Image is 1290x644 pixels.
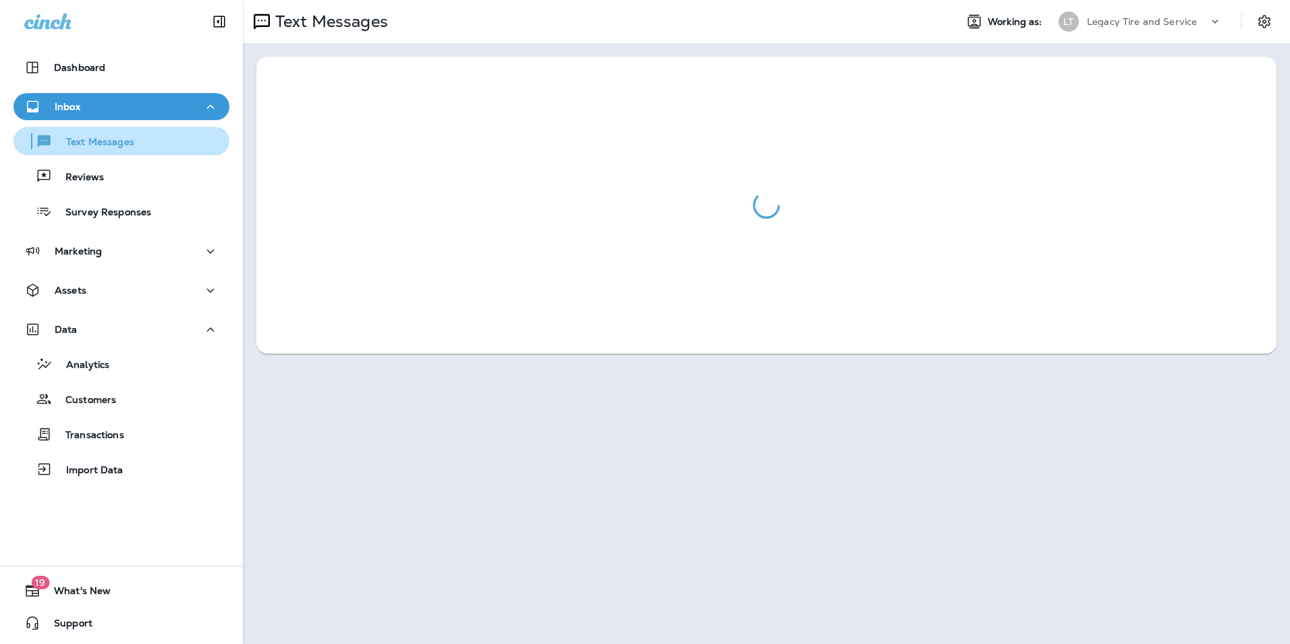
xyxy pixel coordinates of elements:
button: Collapse Sidebar [200,8,238,35]
p: Assets [55,285,86,296]
p: Reviews [52,171,104,184]
span: Support [40,618,92,634]
button: Analytics [13,350,229,378]
span: 19 [31,576,49,589]
p: Analytics [53,359,109,372]
button: Settings [1252,9,1277,34]
span: Working as: [988,16,1045,28]
button: Marketing [13,238,229,265]
p: Inbox [55,101,80,112]
p: Legacy Tire and Service [1087,16,1197,27]
div: LT [1059,11,1079,32]
p: Survey Responses [52,207,151,219]
button: Survey Responses [13,197,229,225]
p: Text Messages [270,11,388,32]
span: What's New [40,585,111,601]
button: Assets [13,277,229,304]
button: Text Messages [13,127,229,155]
button: Customers [13,385,229,413]
p: Marketing [55,246,102,257]
button: Data [13,316,229,343]
p: Data [55,324,78,335]
button: Inbox [13,93,229,120]
p: Import Data [53,464,123,477]
button: Reviews [13,162,229,190]
button: Transactions [13,420,229,448]
p: Transactions [52,429,124,442]
button: Dashboard [13,54,229,81]
button: Support [13,610,229,637]
p: Text Messages [53,136,134,149]
p: Customers [52,394,116,407]
button: 19What's New [13,577,229,604]
p: Dashboard [54,62,105,73]
button: Import Data [13,455,229,483]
